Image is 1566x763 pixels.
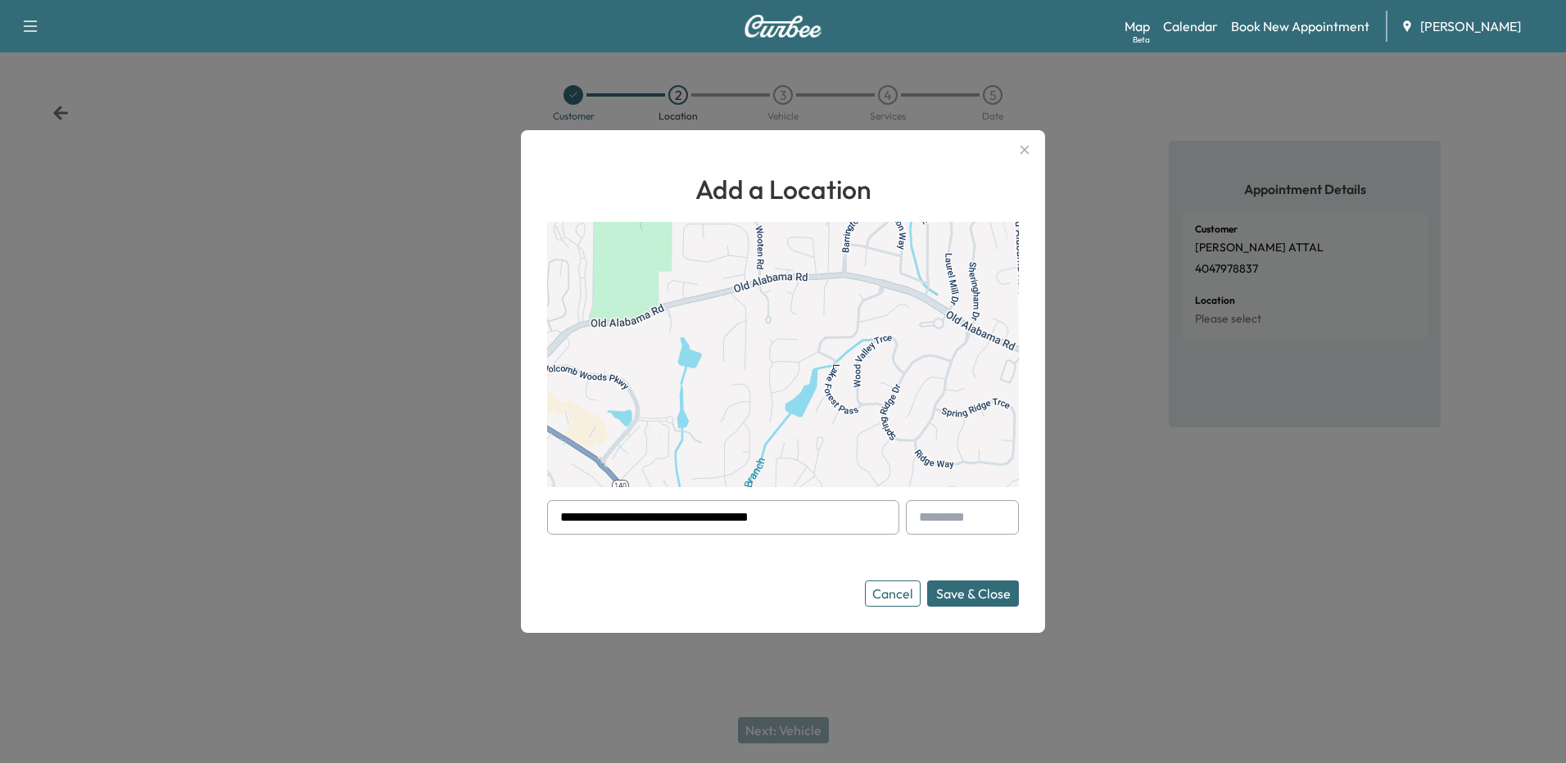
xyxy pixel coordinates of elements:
[865,580,921,607] button: Cancel
[927,580,1019,607] button: Save & Close
[744,15,822,38] img: Curbee Logo
[1163,16,1218,36] a: Calendar
[547,169,1019,209] h1: Add a Location
[1420,16,1521,36] span: [PERSON_NAME]
[1231,16,1369,36] a: Book New Appointment
[1133,34,1150,46] div: Beta
[1125,16,1150,36] a: MapBeta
